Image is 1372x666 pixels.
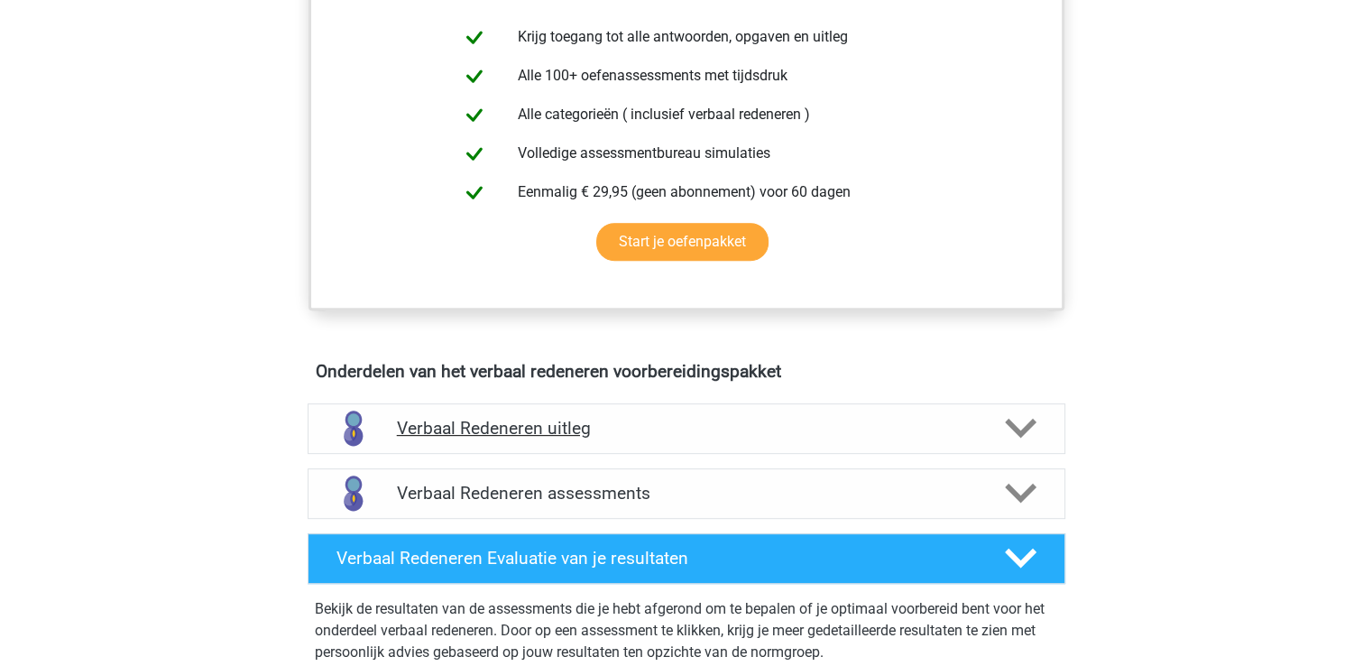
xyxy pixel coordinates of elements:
[315,598,1058,663] p: Bekijk de resultaten van de assessments die je hebt afgerond om te bepalen of je optimaal voorber...
[300,468,1073,519] a: assessments Verbaal Redeneren assessments
[300,533,1073,584] a: Verbaal Redeneren Evaluatie van je resultaten
[300,403,1073,454] a: uitleg Verbaal Redeneren uitleg
[316,361,1057,382] h4: Onderdelen van het verbaal redeneren voorbereidingspakket
[330,470,376,516] img: verbaal redeneren assessments
[397,418,976,439] h4: Verbaal Redeneren uitleg
[336,548,976,569] h4: Verbaal Redeneren Evaluatie van je resultaten
[397,483,976,504] h4: Verbaal Redeneren assessments
[596,223,769,261] a: Start je oefenpakket
[330,405,376,451] img: verbaal redeneren uitleg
